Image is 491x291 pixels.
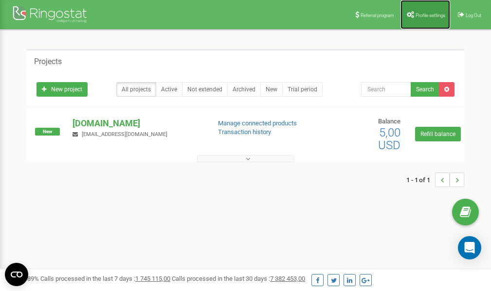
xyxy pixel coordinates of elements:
[218,128,271,136] a: Transaction history
[218,120,297,127] a: Manage connected products
[172,275,305,282] span: Calls processed in the last 30 days :
[36,82,88,97] a: New project
[270,275,305,282] u: 7 382 453,00
[361,82,411,97] input: Search
[406,172,435,187] span: 1 - 1 of 1
[416,13,445,18] span: Profile settings
[411,82,439,97] button: Search
[182,82,228,97] a: Not extended
[116,82,156,97] a: All projects
[466,13,481,18] span: Log Out
[82,131,167,137] span: [EMAIL_ADDRESS][DOMAIN_NAME]
[406,163,464,197] nav: ...
[282,82,323,97] a: Trial period
[458,236,481,259] div: Open Intercom Messenger
[361,13,394,18] span: Referral program
[378,118,400,125] span: Balance
[135,275,170,282] u: 1 745 115,00
[34,57,62,66] h5: Projects
[227,82,261,97] a: Archived
[73,117,202,130] p: [DOMAIN_NAME]
[415,127,461,141] a: Refill balance
[156,82,182,97] a: Active
[260,82,283,97] a: New
[378,126,400,152] span: 5,00 USD
[40,275,170,282] span: Calls processed in the last 7 days :
[35,128,60,136] span: New
[5,263,28,286] button: Open CMP widget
